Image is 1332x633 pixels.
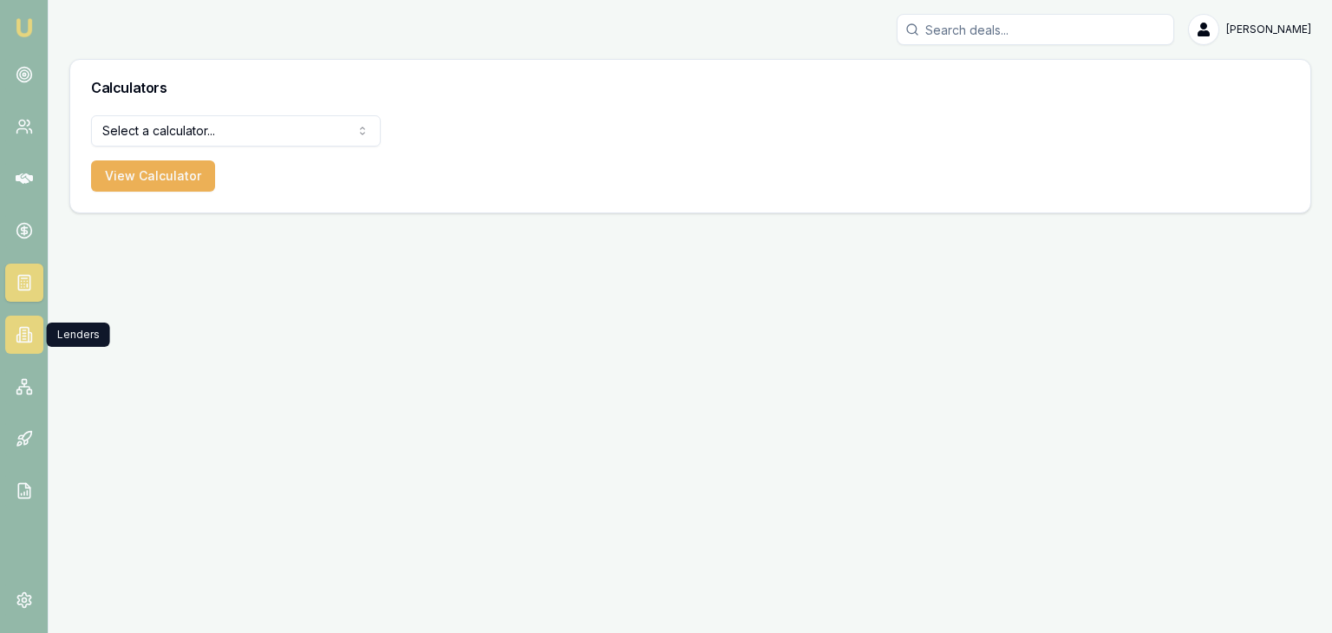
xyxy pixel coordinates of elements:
[47,323,110,347] div: Lenders
[14,17,35,38] img: emu-icon-u.png
[91,160,215,192] button: View Calculator
[1226,23,1311,36] span: [PERSON_NAME]
[897,14,1174,45] input: Search deals
[91,81,1290,95] h3: Calculators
